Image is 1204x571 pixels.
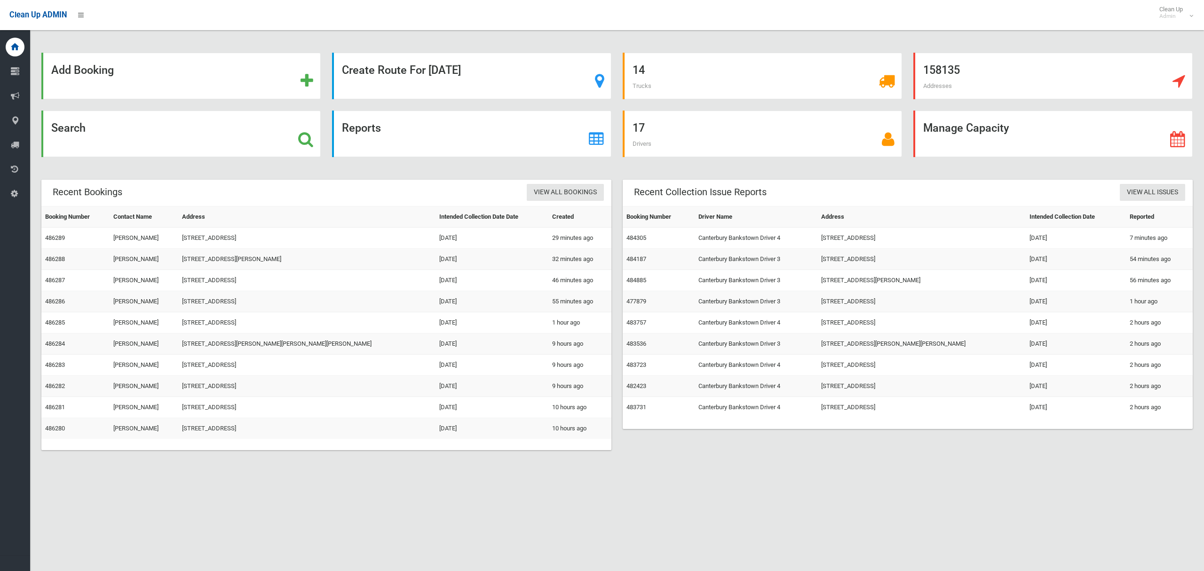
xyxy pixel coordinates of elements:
th: Intended Collection Date [1026,206,1126,228]
td: [STREET_ADDRESS] [817,312,1026,333]
td: 32 minutes ago [548,249,611,270]
td: [STREET_ADDRESS] [178,312,436,333]
th: Address [817,206,1026,228]
td: 29 minutes ago [548,228,611,249]
td: Canterbury Bankstown Driver 3 [695,333,817,355]
a: 484885 [626,277,646,284]
td: [DATE] [436,249,548,270]
td: [DATE] [1026,228,1126,249]
td: [DATE] [1026,270,1126,291]
th: Driver Name [695,206,817,228]
td: [PERSON_NAME] [110,270,178,291]
td: Canterbury Bankstown Driver 4 [695,397,817,418]
td: [DATE] [436,418,548,439]
strong: Create Route For [DATE] [342,63,461,77]
td: [DATE] [436,397,548,418]
a: Manage Capacity [913,111,1193,157]
td: [DATE] [436,333,548,355]
a: 158135 Addresses [913,53,1193,99]
a: 484187 [626,255,646,262]
a: View All Bookings [527,184,604,201]
strong: Add Booking [51,63,114,77]
td: [PERSON_NAME] [110,312,178,333]
td: [STREET_ADDRESS][PERSON_NAME] [817,270,1026,291]
td: [STREET_ADDRESS] [817,291,1026,312]
a: 486286 [45,298,65,305]
td: [DATE] [1026,249,1126,270]
a: 486288 [45,255,65,262]
td: 2 hours ago [1126,355,1193,376]
td: [STREET_ADDRESS] [178,228,436,249]
td: Canterbury Bankstown Driver 3 [695,291,817,312]
th: Contact Name [110,206,178,228]
td: 7 minutes ago [1126,228,1193,249]
header: Recent Collection Issue Reports [623,183,778,201]
td: [PERSON_NAME] [110,376,178,397]
td: 1 hour ago [1126,291,1193,312]
td: [DATE] [1026,333,1126,355]
td: [STREET_ADDRESS] [817,397,1026,418]
a: 483723 [626,361,646,368]
td: 2 hours ago [1126,376,1193,397]
strong: Reports [342,121,381,135]
strong: 17 [633,121,645,135]
td: 9 hours ago [548,355,611,376]
td: 2 hours ago [1126,312,1193,333]
span: Trucks [633,82,651,89]
td: 2 hours ago [1126,333,1193,355]
td: [STREET_ADDRESS][PERSON_NAME][PERSON_NAME][PERSON_NAME] [178,333,436,355]
td: [STREET_ADDRESS][PERSON_NAME] [178,249,436,270]
th: Address [178,206,436,228]
a: Create Route For [DATE] [332,53,611,99]
th: Booking Number [623,206,695,228]
td: 56 minutes ago [1126,270,1193,291]
td: 10 hours ago [548,397,611,418]
td: [STREET_ADDRESS][PERSON_NAME][PERSON_NAME] [817,333,1026,355]
td: [DATE] [436,228,548,249]
th: Intended Collection Date Date [436,206,548,228]
td: Canterbury Bankstown Driver 4 [695,376,817,397]
th: Booking Number [41,206,110,228]
td: [STREET_ADDRESS] [178,418,436,439]
td: 9 hours ago [548,333,611,355]
td: 1 hour ago [548,312,611,333]
small: Admin [1159,13,1183,20]
th: Created [548,206,611,228]
td: 55 minutes ago [548,291,611,312]
td: [DATE] [436,376,548,397]
td: [STREET_ADDRESS] [817,228,1026,249]
a: Add Booking [41,53,321,99]
td: 54 minutes ago [1126,249,1193,270]
td: [DATE] [1026,355,1126,376]
strong: Manage Capacity [923,121,1009,135]
a: 486285 [45,319,65,326]
td: [DATE] [436,312,548,333]
td: Canterbury Bankstown Driver 4 [695,312,817,333]
td: [PERSON_NAME] [110,418,178,439]
td: [DATE] [1026,291,1126,312]
a: 484305 [626,234,646,241]
td: [PERSON_NAME] [110,291,178,312]
strong: Search [51,121,86,135]
td: [STREET_ADDRESS] [178,376,436,397]
a: 483731 [626,404,646,411]
span: Drivers [633,140,651,147]
a: 483536 [626,340,646,347]
header: Recent Bookings [41,183,134,201]
th: Reported [1126,206,1193,228]
td: [STREET_ADDRESS] [178,270,436,291]
span: Clean Up ADMIN [9,10,67,19]
td: [DATE] [1026,376,1126,397]
td: [STREET_ADDRESS] [817,355,1026,376]
td: [DATE] [436,270,548,291]
td: [PERSON_NAME] [110,397,178,418]
span: Clean Up [1155,6,1192,20]
td: [STREET_ADDRESS] [817,376,1026,397]
td: [PERSON_NAME] [110,228,178,249]
a: View All Issues [1120,184,1185,201]
a: 14 Trucks [623,53,902,99]
td: [STREET_ADDRESS] [178,397,436,418]
a: 482423 [626,382,646,389]
td: [DATE] [1026,397,1126,418]
a: 486280 [45,425,65,432]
